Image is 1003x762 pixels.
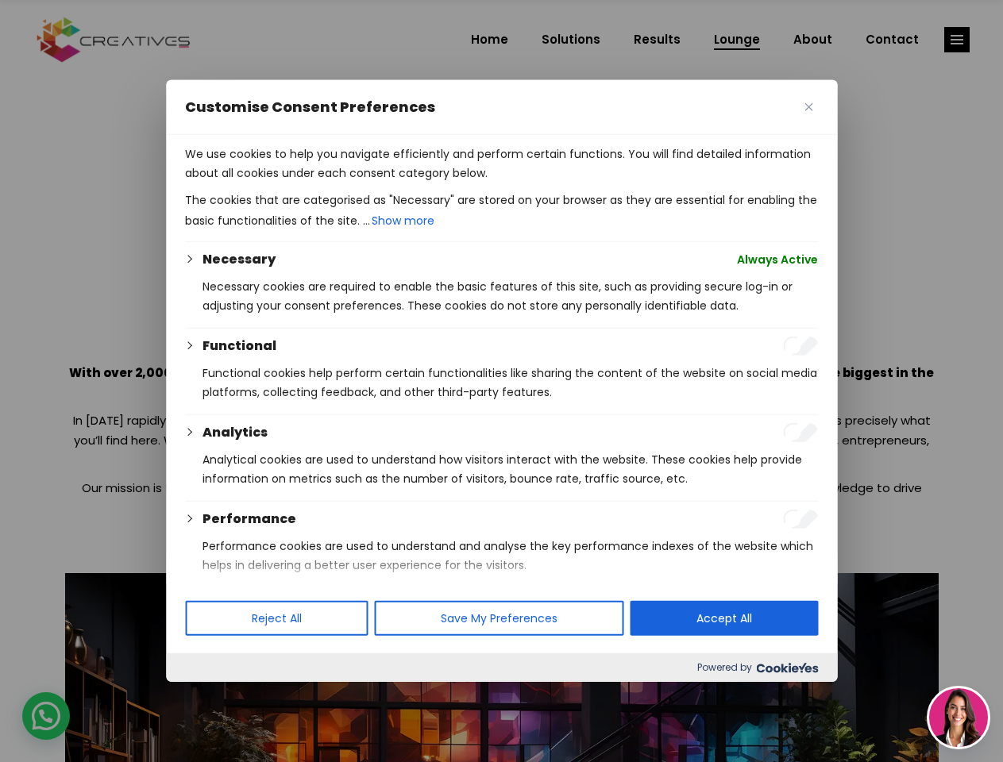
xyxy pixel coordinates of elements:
div: Customise Consent Preferences [166,80,837,682]
button: Necessary [203,250,276,269]
input: Enable Performance [783,510,818,529]
p: Necessary cookies are required to enable the basic features of this site, such as providing secur... [203,277,818,315]
button: Save My Preferences [374,601,623,636]
span: Customise Consent Preferences [185,98,435,117]
input: Enable Functional [783,337,818,356]
img: Close [804,103,812,111]
button: Close [799,98,818,117]
p: Analytical cookies are used to understand how visitors interact with the website. These cookies h... [203,450,818,488]
button: Accept All [630,601,818,636]
p: The cookies that are categorised as "Necessary" are stored on your browser as they are essential ... [185,190,818,232]
img: agent [929,688,988,747]
button: Performance [203,510,296,529]
div: Powered by [166,653,837,682]
p: We use cookies to help you navigate efficiently and perform certain functions. You will find deta... [185,144,818,183]
button: Analytics [203,423,268,442]
span: Always Active [737,250,818,269]
button: Reject All [185,601,368,636]
button: Show more [370,210,436,232]
input: Enable Analytics [783,423,818,442]
p: Functional cookies help perform certain functionalities like sharing the content of the website o... [203,364,818,402]
p: Performance cookies are used to understand and analyse the key performance indexes of the website... [203,537,818,575]
img: Cookieyes logo [756,663,818,673]
button: Functional [203,337,276,356]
